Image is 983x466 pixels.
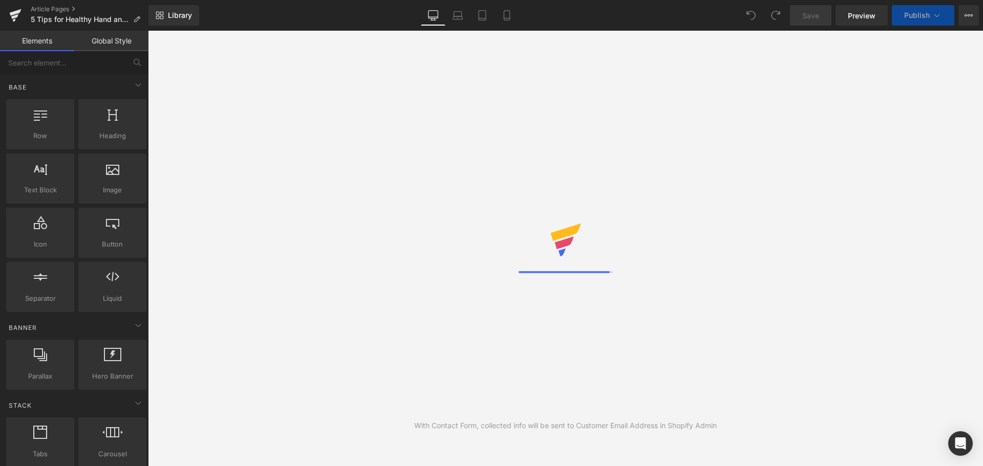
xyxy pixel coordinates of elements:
span: Icon [9,239,71,250]
span: Banner [8,323,38,332]
span: Heading [81,130,143,141]
span: Base [8,82,28,92]
a: Global Style [74,31,148,51]
span: Hero Banner [81,371,143,382]
span: Publish [904,11,930,19]
a: New Library [148,5,199,26]
span: 5 Tips for Healthy Hand and Foot Cuticles [31,15,129,24]
span: Image [81,185,143,195]
span: Stack [8,401,33,410]
span: Button [81,239,143,250]
span: Text Block [9,185,71,195]
a: Tablet [470,5,495,26]
span: Separator [9,293,71,304]
span: Tabs [9,449,71,459]
a: Mobile [495,5,519,26]
span: Row [9,130,71,141]
span: Save [802,10,819,21]
button: Publish [892,5,954,26]
a: Desktop [421,5,445,26]
div: With Contact Form, collected info will be sent to Customer Email Address in Shopify Admin [414,420,717,431]
span: Carousel [81,449,143,459]
button: Redo [765,5,786,26]
a: Laptop [445,5,470,26]
span: Parallax [9,371,71,382]
span: Library [168,11,192,20]
button: Undo [741,5,761,26]
span: Preview [848,10,875,21]
a: Preview [836,5,888,26]
span: Liquid [81,293,143,304]
a: Article Pages [31,5,148,13]
button: More [958,5,979,26]
div: Open Intercom Messenger [948,431,973,456]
